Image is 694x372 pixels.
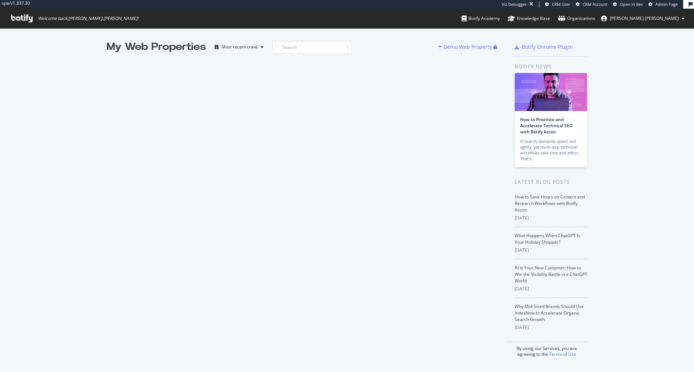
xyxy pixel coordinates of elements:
[576,1,608,7] a: CRM Account
[222,45,258,49] div: Most recent crawl
[438,44,493,50] a: Demo Web Property
[515,178,587,186] div: Latest Blog Posts
[508,9,550,28] a: Knowledge Base
[545,1,570,7] a: CRM User
[515,43,573,51] a: Botify Chrome Plugin
[515,194,585,213] a: How to Save Hours on Content and Research Workflows with Botify Assist
[522,43,573,51] div: Botify Chrome Plugin
[648,1,678,7] a: Admin Page
[520,116,573,135] a: How to Prioritize and Accelerate Technical SEO with Botify Assist
[620,1,643,7] span: Open in dev
[506,342,587,357] div: By using our Services, you are agreeing to the
[655,1,678,7] span: Admin Page
[613,1,643,7] a: Open in dev
[558,9,595,28] a: Organizations
[438,41,493,53] button: Demo Web Property
[595,13,690,24] button: [PERSON_NAME].[PERSON_NAME]
[212,41,266,53] button: Most recent crawl
[515,265,587,284] a: AI Is Your New Customer: How to Win the Visibility Battle in a ChatGPT World
[515,63,587,70] div: Botify news
[107,40,206,54] div: My Web Properties
[583,1,608,7] span: CRM Account
[462,15,500,22] div: Botify Academy
[552,1,570,7] span: CRM User
[520,138,582,162] div: AI search demands speed and agility, yet multi-step technical workflows take time and effort. Tha...
[272,41,352,54] input: Search
[515,324,587,331] div: [DATE]
[515,303,584,322] a: Why Mid-Sized Brands Should Use IndexNow to Accelerate Organic Search Growth
[38,16,138,21] span: Welcome back, [PERSON_NAME].[PERSON_NAME] !
[462,9,500,28] a: Botify Academy
[508,15,550,22] div: Knowledge Base
[549,351,576,357] a: Terms of Use
[515,286,587,292] div: [DATE]
[444,43,492,51] div: Demo Web Property
[558,15,595,22] div: Organizations
[515,232,580,245] a: What Happens When ChatGPT Is Your Holiday Shopper?
[502,1,528,7] div: Viz Debugger:
[515,215,587,221] div: [DATE]
[515,73,587,111] img: How to Prioritize and Accelerate Technical SEO with Botify Assist
[515,247,587,253] div: [DATE]
[610,15,679,21] span: estelle.martin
